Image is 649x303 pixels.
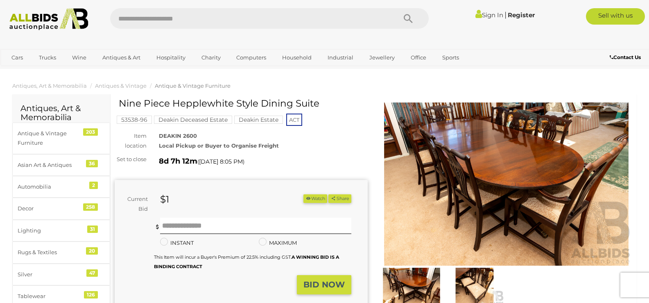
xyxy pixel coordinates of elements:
span: ( ) [197,158,244,165]
div: Automobilia [18,182,85,191]
h2: Antiques, Art & Memorabilia [20,104,102,122]
strong: Local Pickup or Buyer to Organise Freight [159,142,279,149]
a: Antique & Vintage Furniture 203 [12,123,110,154]
a: Office [405,51,432,64]
a: Antiques, Art & Memorabilia [12,82,87,89]
a: Antiques & Vintage [95,82,147,89]
button: Search [388,8,429,29]
div: 47 [86,269,98,277]
mark: Deakin Deceased Estate [154,116,232,124]
div: Lighting [18,226,85,235]
div: 203 [83,128,98,136]
strong: 8d 7h 12m [159,157,197,166]
a: 53538-96 [117,116,152,123]
mark: 53538-96 [117,116,152,124]
mark: Deakin Estate [234,116,283,124]
a: Deakin Deceased Estate [154,116,232,123]
a: Register [508,11,535,19]
li: Watch this item [303,194,327,203]
a: Hospitality [151,51,191,64]
div: Antique & Vintage Furniture [18,129,85,148]
a: Silver 47 [12,264,110,285]
b: Contact Us [610,54,641,60]
a: Wine [67,51,92,64]
strong: BID NOW [303,280,345,289]
small: This Item will incur a Buyer's Premium of 22.5% including GST. [154,254,339,269]
div: Rugs & Textiles [18,248,85,257]
div: Set to close [109,155,153,164]
a: Automobilia 2 [12,176,110,198]
div: Current Bid [115,194,154,214]
img: Allbids.com.au [5,8,93,30]
a: Sign In [475,11,503,19]
div: 126 [84,291,98,298]
a: Charity [196,51,226,64]
a: [GEOGRAPHIC_DATA] [6,65,75,78]
div: 20 [86,247,98,255]
h1: Nine Piece Hepplewhite Style Dining Suite [119,98,366,109]
button: Watch [303,194,327,203]
a: Cars [6,51,28,64]
div: 31 [87,226,98,233]
div: Decor [18,204,85,213]
a: Industrial [322,51,359,64]
a: Trucks [34,51,61,64]
img: Nine Piece Hepplewhite Style Dining Suite [380,103,633,266]
span: ACT [286,114,302,126]
a: Decor 258 [12,198,110,219]
strong: $1 [160,194,169,205]
div: 2 [89,182,98,189]
div: 258 [83,203,98,211]
div: Item location [109,131,153,150]
span: [DATE] 8:05 PM [199,158,243,165]
a: Household [277,51,317,64]
div: Silver [18,270,85,279]
a: Computers [231,51,271,64]
div: 36 [86,160,98,167]
a: Lighting 31 [12,220,110,241]
a: Asian Art & Antiques 36 [12,154,110,176]
button: Share [328,194,351,203]
div: Asian Art & Antiques [18,160,85,170]
strong: DEAKIN 2600 [159,132,197,139]
label: MAXIMUM [259,238,297,248]
div: Tablewear [18,292,85,301]
a: Jewellery [364,51,400,64]
label: INSTANT [160,238,194,248]
button: BID NOW [297,275,351,294]
a: Sell with us [586,8,644,25]
a: Deakin Estate [234,116,283,123]
a: Contact Us [610,53,643,62]
span: | [504,10,507,19]
a: Rugs & Textiles 20 [12,241,110,263]
a: Antique & Vintage Furniture [155,82,231,89]
a: Sports [437,51,464,64]
a: Antiques & Art [97,51,146,64]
